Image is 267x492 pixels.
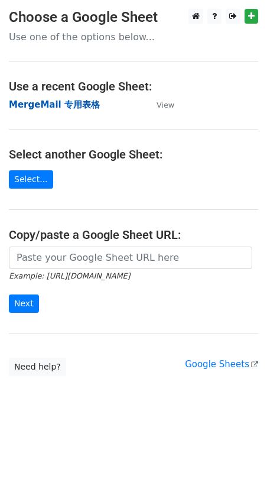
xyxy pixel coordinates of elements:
input: Next [9,294,39,313]
small: Example: [URL][DOMAIN_NAME] [9,271,130,280]
a: View [145,99,174,110]
a: MergeMail 专用表格 [9,99,100,110]
small: View [157,101,174,109]
h3: Choose a Google Sheet [9,9,258,26]
h4: Select another Google Sheet: [9,147,258,161]
a: Need help? [9,358,66,376]
p: Use one of the options below... [9,31,258,43]
a: Select... [9,170,53,189]
h4: Copy/paste a Google Sheet URL: [9,228,258,242]
h4: Use a recent Google Sheet: [9,79,258,93]
a: Google Sheets [185,359,258,370]
input: Paste your Google Sheet URL here [9,247,252,269]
